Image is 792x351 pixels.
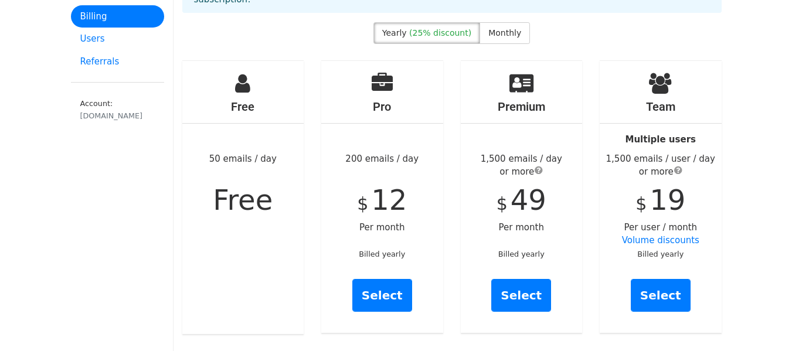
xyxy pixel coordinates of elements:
span: $ [635,193,647,214]
a: Select [631,279,691,312]
div: 50 emails / day [182,61,304,334]
div: Per user / month [600,61,722,333]
div: [DOMAIN_NAME] [80,110,155,121]
h4: Pro [321,100,443,114]
a: Select [491,279,551,312]
h4: Free [182,100,304,114]
small: Billed yearly [359,250,405,258]
span: 12 [371,183,407,216]
span: Free [213,183,273,216]
span: 19 [650,183,685,216]
a: Select [352,279,412,312]
h4: Team [600,100,722,114]
a: Referrals [71,50,164,73]
span: 49 [511,183,546,216]
iframe: Chat Widget [733,295,792,351]
div: 1,500 emails / user / day or more [600,152,722,179]
span: $ [497,193,508,214]
h4: Premium [461,100,583,114]
span: Yearly [382,28,407,38]
span: (25% discount) [409,28,471,38]
span: $ [357,193,368,214]
a: Volume discounts [622,235,699,246]
div: 200 emails / day Per month [321,61,443,333]
small: Account: [80,99,155,121]
a: Billing [71,5,164,28]
a: Users [71,28,164,50]
strong: Multiple users [626,134,696,145]
div: 1,500 emails / day or more [461,152,583,179]
small: Billed yearly [498,250,545,258]
div: Per month [461,61,583,333]
small: Billed yearly [637,250,684,258]
span: Monthly [488,28,521,38]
